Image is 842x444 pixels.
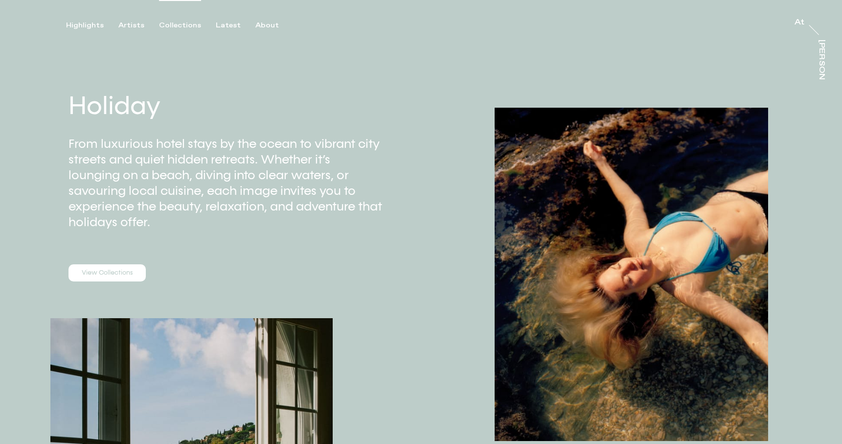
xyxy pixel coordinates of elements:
button: Highlights [66,21,118,30]
button: Latest [216,21,255,30]
div: Latest [216,21,241,30]
button: About [255,21,294,30]
button: Collections [159,21,216,30]
div: Highlights [66,21,104,30]
a: [PERSON_NAME] [816,40,825,80]
div: About [255,21,279,30]
div: Artists [118,21,144,30]
p: From luxurious hotel stays by the ocean to vibrant city streets and quiet hidden retreats. Whethe... [68,136,384,230]
a: View Collections [68,264,146,282]
div: [PERSON_NAME] [818,40,825,115]
h2: Holiday [68,89,421,124]
div: Collections [159,21,201,30]
button: Artists [118,21,159,30]
a: At [795,19,804,28]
